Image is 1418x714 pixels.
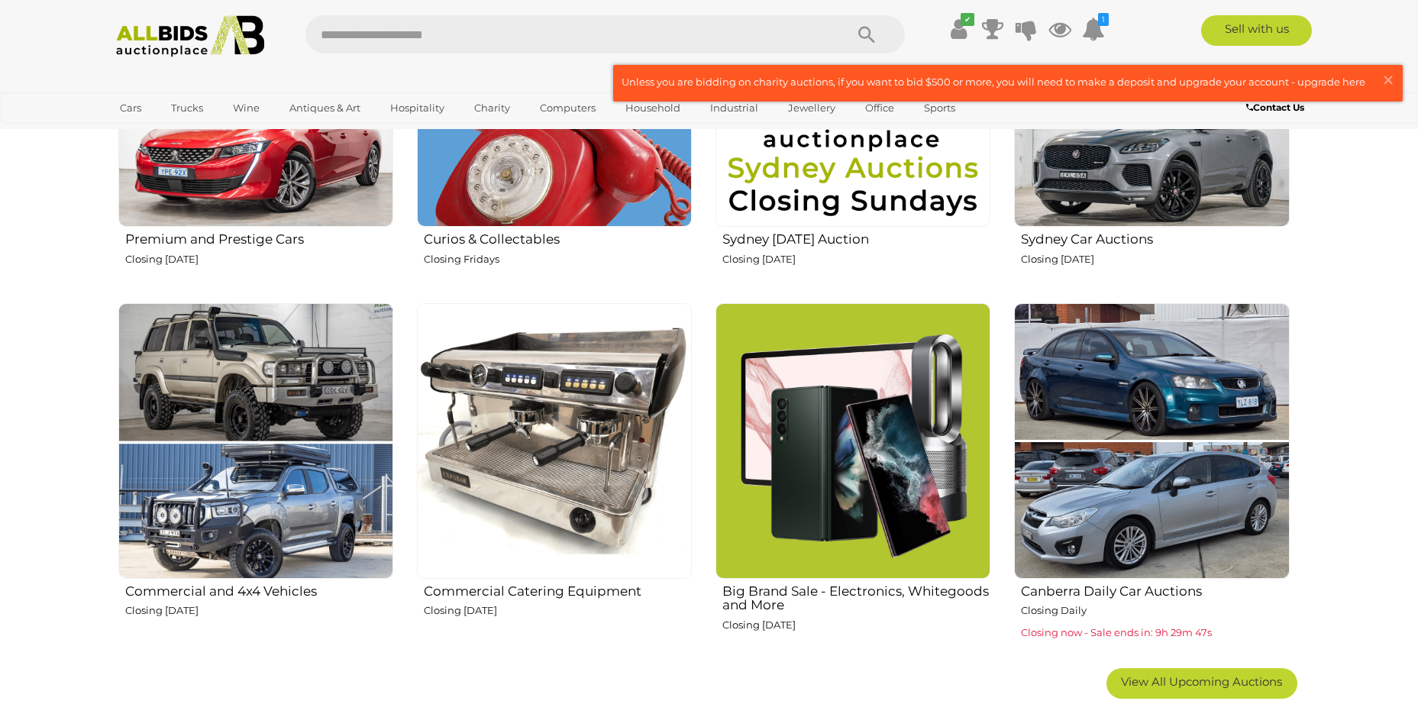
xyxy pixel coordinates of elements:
[424,250,692,268] p: Closing Fridays
[1381,65,1395,95] span: ×
[125,602,393,619] p: Closing [DATE]
[914,95,965,121] a: Sports
[1013,302,1289,657] a: Canberra Daily Car Auctions Closing Daily Closing now - Sale ends in: 9h 29m 47s
[715,302,990,657] a: Big Brand Sale - Electronics, Whitegoods and More Closing [DATE]
[161,95,213,121] a: Trucks
[1021,602,1289,619] p: Closing Daily
[615,95,690,121] a: Household
[110,121,238,146] a: [GEOGRAPHIC_DATA]
[417,303,692,578] img: Commercial Catering Equipment
[1021,228,1289,247] h2: Sydney Car Auctions
[125,580,393,599] h2: Commercial and 4x4 Vehicles
[530,95,606,121] a: Computers
[416,302,692,657] a: Commercial Catering Equipment Closing [DATE]
[110,95,151,121] a: Cars
[118,303,393,578] img: Commercial and 4x4 Vehicles
[715,303,990,578] img: Big Brand Sale - Electronics, Whitegoods and More
[424,580,692,599] h2: Commercial Catering Equipment
[961,13,974,26] i: ✔
[223,95,270,121] a: Wine
[1021,626,1212,638] span: Closing now - Sale ends in: 9h 29m 47s
[722,616,990,634] p: Closing [DATE]
[1014,303,1289,578] img: Canberra Daily Car Auctions
[1121,674,1282,689] span: View All Upcoming Auctions
[722,250,990,268] p: Closing [DATE]
[1082,15,1105,43] a: 1
[1021,250,1289,268] p: Closing [DATE]
[108,15,273,57] img: Allbids.com.au
[424,602,692,619] p: Closing [DATE]
[855,95,904,121] a: Office
[700,95,768,121] a: Industrial
[722,228,990,247] h2: Sydney [DATE] Auction
[722,580,990,612] h2: Big Brand Sale - Electronics, Whitegoods and More
[778,95,845,121] a: Jewellery
[279,95,370,121] a: Antiques & Art
[125,228,393,247] h2: Premium and Prestige Cars
[1246,99,1308,116] a: Contact Us
[125,250,393,268] p: Closing [DATE]
[1098,13,1109,26] i: 1
[829,15,905,53] button: Search
[424,228,692,247] h2: Curios & Collectables
[948,15,971,43] a: ✔
[1021,580,1289,599] h2: Canberra Daily Car Auctions
[1106,668,1297,699] a: View All Upcoming Auctions
[118,302,393,657] a: Commercial and 4x4 Vehicles Closing [DATE]
[380,95,454,121] a: Hospitality
[464,95,520,121] a: Charity
[1201,15,1312,46] a: Sell with us
[1246,102,1304,113] b: Contact Us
